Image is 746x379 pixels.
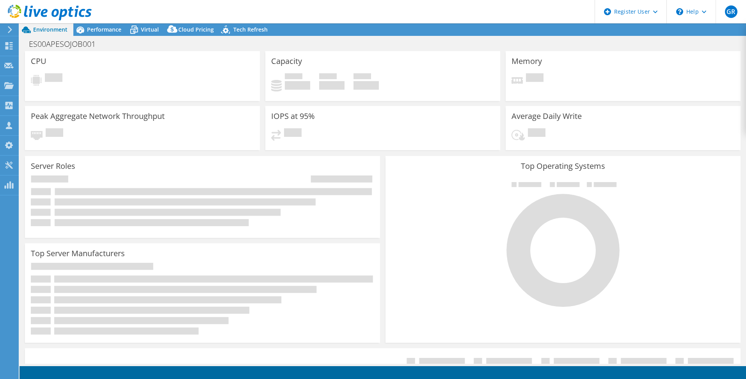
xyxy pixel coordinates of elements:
[31,112,165,120] h3: Peak Aggregate Network Throughput
[25,40,108,48] h1: ES00APESOJOB001
[31,249,125,258] h3: Top Server Manufacturers
[353,81,379,90] h4: 0 GiB
[141,26,159,33] span: Virtual
[271,57,302,66] h3: Capacity
[725,5,737,18] span: GR
[271,112,315,120] h3: IOPS at 95%
[319,81,345,90] h4: 0 GiB
[284,128,302,139] span: Pending
[285,81,310,90] h4: 0 GiB
[33,26,67,33] span: Environment
[526,73,544,84] span: Pending
[87,26,121,33] span: Performance
[178,26,214,33] span: Cloud Pricing
[31,162,75,170] h3: Server Roles
[46,128,63,139] span: Pending
[676,8,683,15] svg: \n
[319,73,337,81] span: Free
[45,73,62,84] span: Pending
[512,57,542,66] h3: Memory
[31,57,46,66] h3: CPU
[391,162,735,170] h3: Top Operating Systems
[512,112,582,120] h3: Average Daily Write
[353,73,371,81] span: Total
[285,73,302,81] span: Used
[233,26,268,33] span: Tech Refresh
[528,128,545,139] span: Pending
